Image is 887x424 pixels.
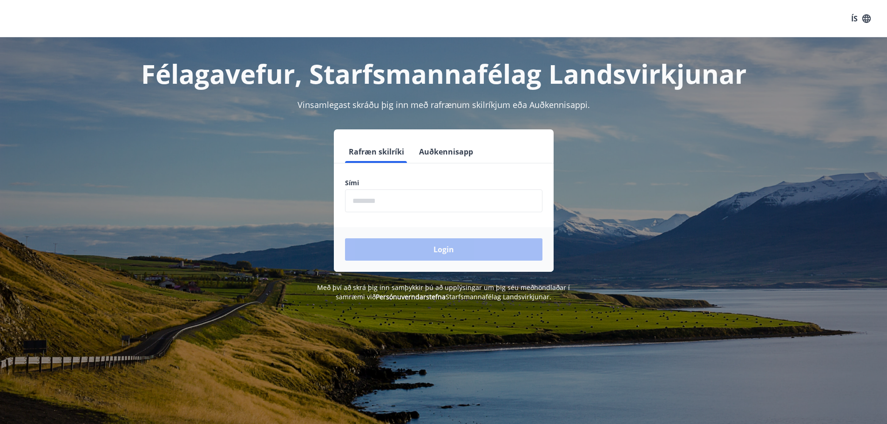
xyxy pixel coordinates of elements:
h1: Félagavefur, Starfsmannafélag Landsvirkjunar [120,56,768,91]
a: Persónuverndarstefna [376,292,446,301]
button: Auðkennisapp [415,141,477,163]
span: Vinsamlegast skráðu þig inn með rafrænum skilríkjum eða Auðkennisappi. [298,99,590,110]
label: Sími [345,178,542,188]
span: Með því að skrá þig inn samþykkir þú að upplýsingar um þig séu meðhöndlaðar í samræmi við Starfsm... [317,283,570,301]
button: Rafræn skilríki [345,141,408,163]
button: ÍS [846,10,876,27]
